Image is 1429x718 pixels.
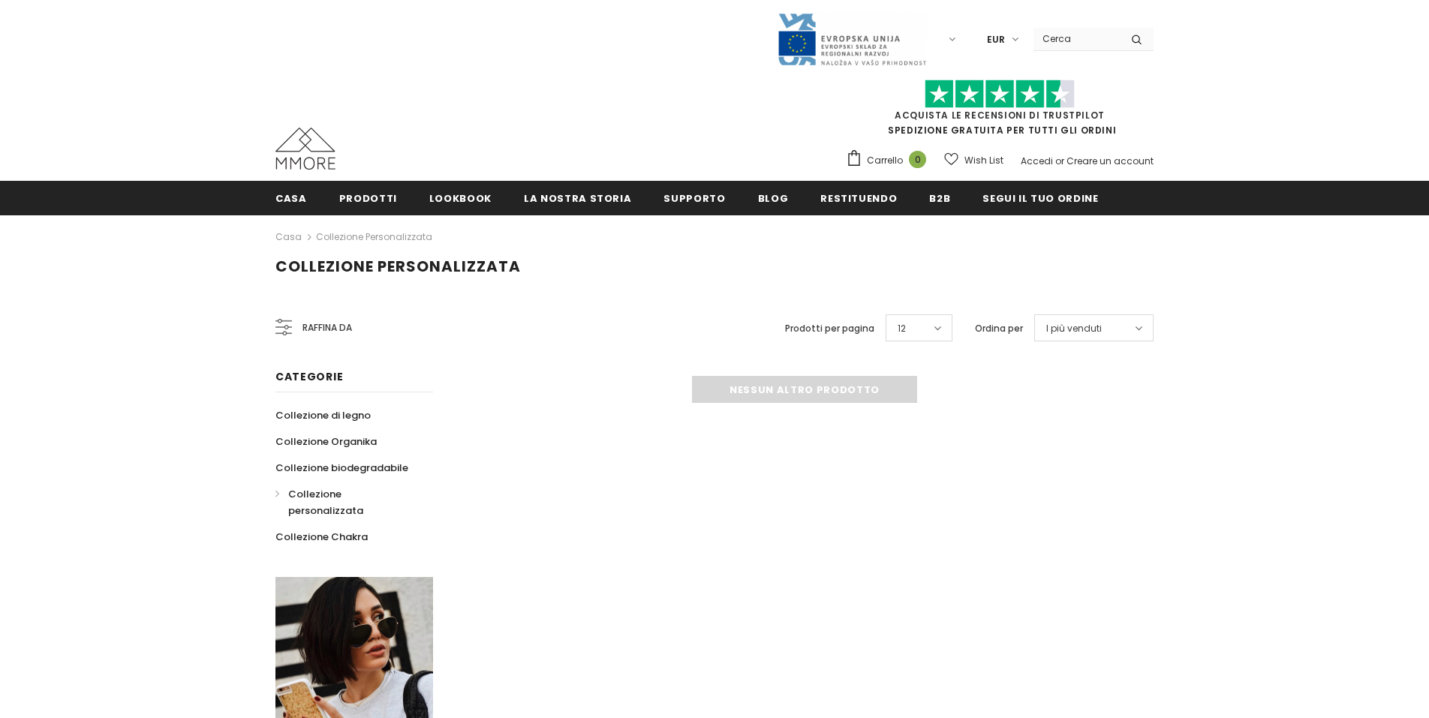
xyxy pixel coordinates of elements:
span: 12 [898,321,906,336]
a: Wish List [944,147,1003,173]
a: Collezione biodegradabile [275,455,408,481]
a: B2B [929,181,950,215]
span: or [1055,155,1064,167]
a: Prodotti [339,181,397,215]
a: Accedi [1021,155,1053,167]
span: 0 [909,151,926,168]
a: Collezione Chakra [275,524,368,550]
span: Collezione Organika [275,434,377,449]
span: Prodotti [339,191,397,206]
a: Casa [275,181,307,215]
a: Collezione personalizzata [275,481,417,524]
span: Categorie [275,369,343,384]
a: supporto [663,181,725,215]
span: B2B [929,191,950,206]
span: supporto [663,191,725,206]
a: Blog [758,181,789,215]
img: Casi MMORE [275,128,335,170]
a: Casa [275,228,302,246]
span: Wish List [964,153,1003,168]
a: La nostra storia [524,181,631,215]
span: Collezione personalizzata [275,256,521,277]
span: I più venduti [1046,321,1102,336]
img: Javni Razpis [777,12,927,67]
span: Collezione Chakra [275,530,368,544]
a: Carrello 0 [846,149,934,172]
span: Blog [758,191,789,206]
span: Carrello [867,153,903,168]
span: Segui il tuo ordine [982,191,1098,206]
span: EUR [987,32,1005,47]
a: Collezione Organika [275,428,377,455]
span: Collezione di legno [275,408,371,422]
span: La nostra storia [524,191,631,206]
a: Javni Razpis [777,32,927,45]
img: Fidati di Pilot Stars [925,80,1075,109]
span: Collezione personalizzata [288,487,363,518]
a: Lookbook [429,181,492,215]
span: Restituendo [820,191,897,206]
span: Raffina da [302,320,352,336]
a: Acquista le recensioni di TrustPilot [895,109,1105,122]
a: Segui il tuo ordine [982,181,1098,215]
span: Collezione biodegradabile [275,461,408,475]
span: SPEDIZIONE GRATUITA PER TUTTI GLI ORDINI [846,86,1154,137]
input: Search Site [1033,28,1120,50]
label: Prodotti per pagina [785,321,874,336]
span: Casa [275,191,307,206]
a: Collezione di legno [275,402,371,428]
a: Collezione personalizzata [316,230,432,243]
span: Lookbook [429,191,492,206]
a: Creare un account [1066,155,1154,167]
a: Restituendo [820,181,897,215]
label: Ordina per [975,321,1023,336]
